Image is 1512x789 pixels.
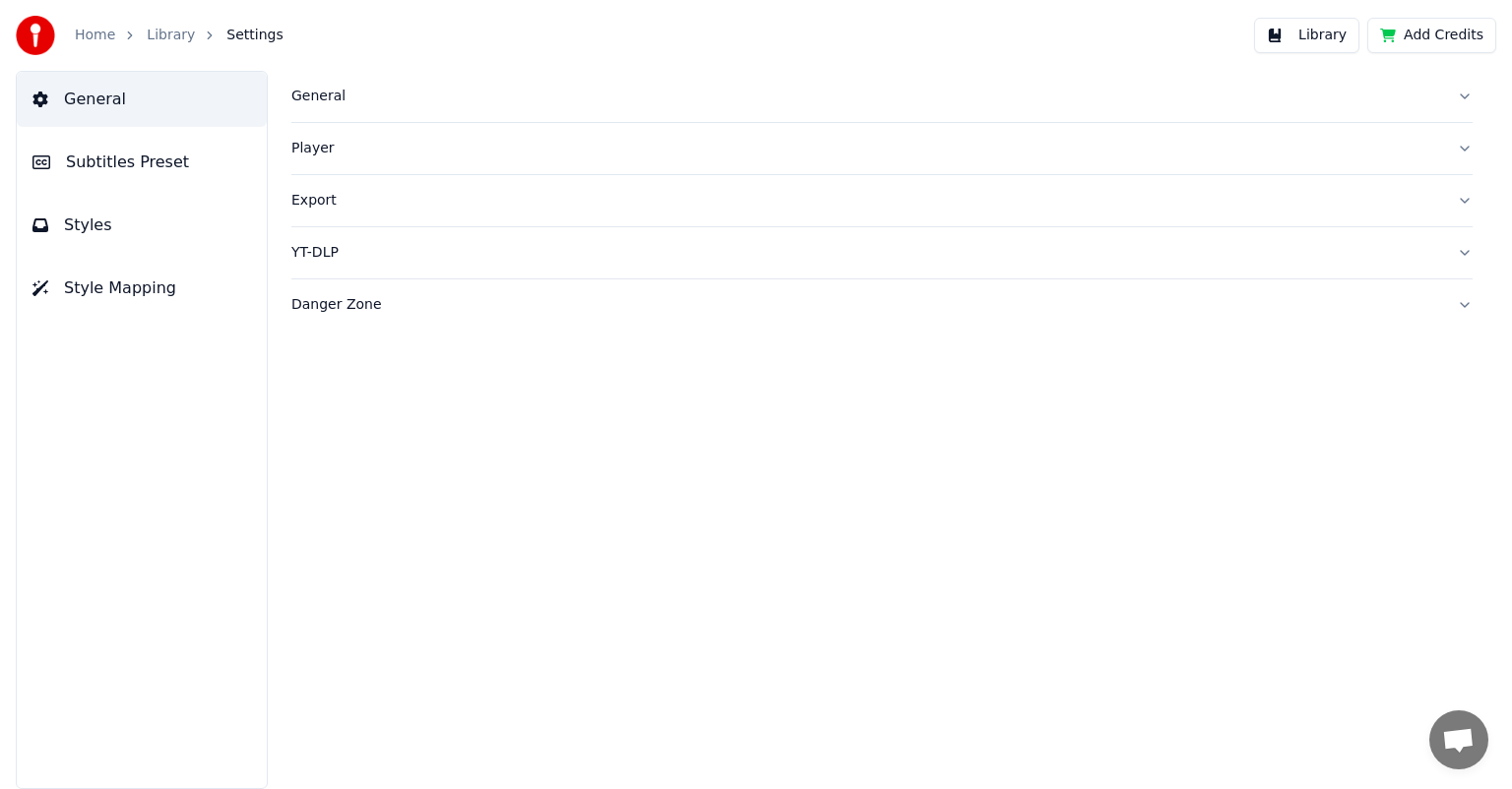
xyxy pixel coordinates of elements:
[17,261,267,316] button: Style Mapping
[291,279,1473,331] button: Danger Zone
[147,26,195,45] a: Library
[1254,18,1359,53] button: Library
[75,26,283,45] nav: breadcrumb
[1429,710,1488,769] a: Open de chat
[17,198,267,253] button: Styles
[226,26,283,45] span: Settings
[291,123,1473,174] button: Player
[291,227,1473,278] button: YT-DLP
[64,213,112,237] span: Styles
[75,26,115,45] a: Home
[291,191,1441,211] div: Export
[66,151,189,174] span: Subtitles Preset
[291,71,1473,122] button: General
[291,139,1441,158] div: Player
[291,175,1473,226] button: Export
[291,243,1441,263] div: YT-DLP
[291,87,1441,106] div: General
[17,72,267,127] button: General
[17,135,267,190] button: Subtitles Preset
[16,16,55,55] img: youka
[291,295,1441,315] div: Danger Zone
[64,276,176,300] span: Style Mapping
[64,88,126,111] span: General
[1367,18,1496,53] button: Add Credits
